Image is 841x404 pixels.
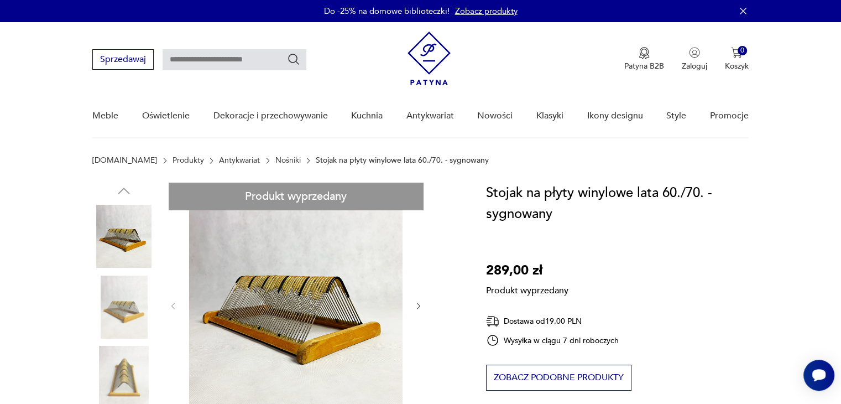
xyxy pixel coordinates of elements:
[682,47,707,71] button: Zaloguj
[92,56,154,64] a: Sprzedawaj
[92,49,154,70] button: Sprzedawaj
[486,183,749,225] h1: Stojak na płyty winylowe lata 60./70. - sygnowany
[455,6,518,17] a: Zobacz produkty
[710,95,749,137] a: Promocje
[486,365,631,391] button: Zobacz podobne produkty
[173,156,204,165] a: Produkty
[142,95,190,137] a: Oświetlenie
[666,95,686,137] a: Style
[92,95,118,137] a: Meble
[725,61,749,71] p: Koszyk
[731,47,742,58] img: Ikona koszyka
[406,95,454,137] a: Antykwariat
[682,61,707,71] p: Zaloguj
[477,95,513,137] a: Nowości
[324,6,450,17] p: Do -25% na domowe biblioteczki!
[408,32,451,85] img: Patyna - sklep z meblami i dekoracjami vintage
[624,61,664,71] p: Patyna B2B
[624,47,664,71] button: Patyna B2B
[486,260,568,281] p: 289,00 zł
[486,334,619,347] div: Wysyłka w ciągu 7 dni roboczych
[639,47,650,59] img: Ikona medalu
[316,156,489,165] p: Stojak na płyty winylowe lata 60./70. - sygnowany
[689,47,700,58] img: Ikonka użytkownika
[275,156,301,165] a: Nośniki
[587,95,642,137] a: Ikony designu
[738,46,747,55] div: 0
[92,156,157,165] a: [DOMAIN_NAME]
[213,95,327,137] a: Dekoracje i przechowywanie
[486,314,499,328] img: Ikona dostawy
[351,95,383,137] a: Kuchnia
[536,95,563,137] a: Klasyki
[486,281,568,297] p: Produkt wyprzedany
[803,360,834,391] iframe: Smartsupp widget button
[624,47,664,71] a: Ikona medaluPatyna B2B
[287,53,300,66] button: Szukaj
[725,47,749,71] button: 0Koszyk
[219,156,260,165] a: Antykwariat
[486,314,619,328] div: Dostawa od 19,00 PLN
